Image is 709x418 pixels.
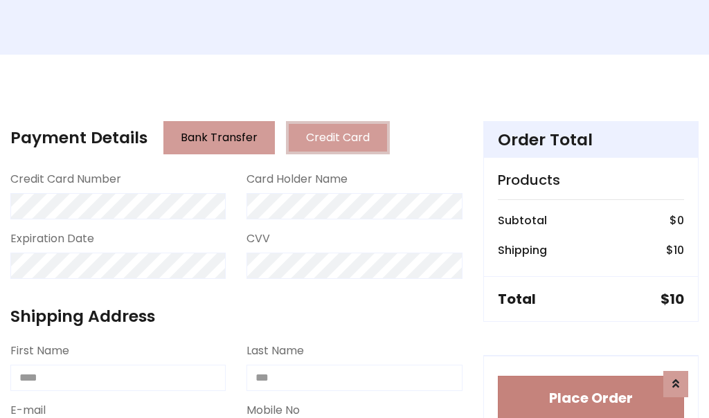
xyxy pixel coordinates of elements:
[498,291,536,307] h5: Total
[498,172,684,188] h5: Products
[670,214,684,227] h6: $
[670,289,684,309] span: 10
[10,171,121,188] label: Credit Card Number
[163,121,275,154] button: Bank Transfer
[498,244,547,257] h6: Shipping
[246,230,270,247] label: CVV
[246,343,304,359] label: Last Name
[286,121,390,154] button: Credit Card
[10,343,69,359] label: First Name
[677,212,684,228] span: 0
[10,230,94,247] label: Expiration Date
[10,128,147,147] h4: Payment Details
[498,214,547,227] h6: Subtotal
[661,291,684,307] h5: $
[10,307,463,326] h4: Shipping Address
[666,244,684,257] h6: $
[674,242,684,258] span: 10
[498,130,684,149] h4: Order Total
[246,171,348,188] label: Card Holder Name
